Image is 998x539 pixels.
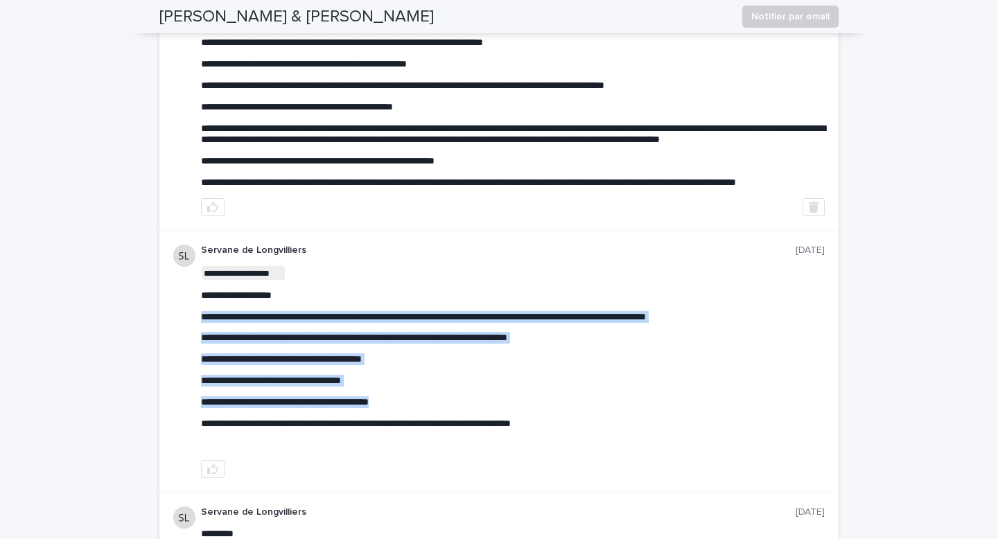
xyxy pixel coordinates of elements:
[201,506,796,518] p: Servane de Longvilliers
[796,506,825,518] p: [DATE]
[201,460,225,478] button: like this post
[803,198,825,216] button: Delete post
[751,10,830,24] span: Notifier par email
[159,7,434,27] h2: [PERSON_NAME] & [PERSON_NAME]
[742,6,839,28] button: Notifier par email
[796,245,825,256] p: [DATE]
[201,245,796,256] p: Servane de Longvilliers
[201,198,225,216] button: like this post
